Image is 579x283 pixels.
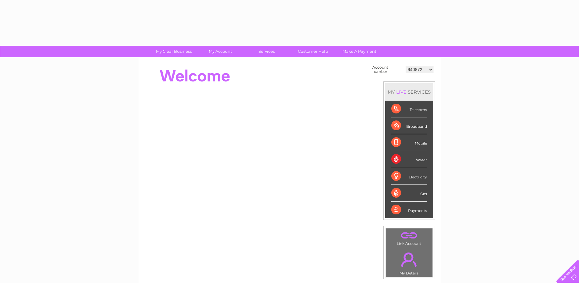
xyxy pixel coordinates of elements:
[385,228,433,247] td: Link Account
[385,247,433,277] td: My Details
[334,46,385,57] a: Make A Payment
[391,117,427,134] div: Broadband
[395,89,408,95] div: LIVE
[371,64,404,75] td: Account number
[387,249,431,270] a: .
[195,46,245,57] a: My Account
[385,83,433,101] div: MY SERVICES
[391,185,427,202] div: Gas
[391,134,427,151] div: Mobile
[288,46,338,57] a: Customer Help
[391,202,427,218] div: Payments
[391,168,427,185] div: Electricity
[241,46,292,57] a: Services
[149,46,199,57] a: My Clear Business
[391,151,427,168] div: Water
[391,101,427,117] div: Telecoms
[387,230,431,241] a: .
